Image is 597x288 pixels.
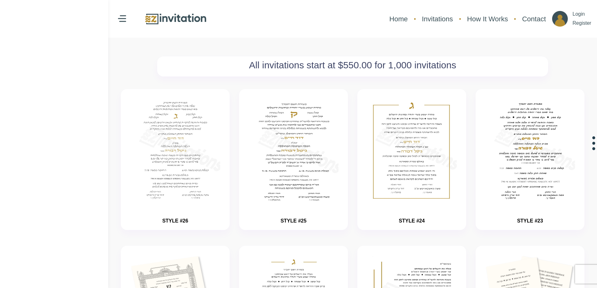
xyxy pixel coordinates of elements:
[386,11,411,27] a: Home
[399,218,425,223] a: STYLE #24
[144,12,207,26] img: logo.png
[419,11,456,27] a: Invitations
[464,11,511,27] a: How It Works
[552,11,568,27] img: ico_account.png
[162,218,188,223] a: STYLE #26
[357,89,466,230] button: invitation STYLE #24
[248,98,338,203] img: invitation
[517,218,543,223] a: STYLE #23
[239,89,348,230] button: invitation STYLE #25
[367,98,457,203] img: invitation
[485,98,575,203] img: invitation
[476,89,584,230] button: invitation STYLE #23
[130,98,220,203] img: invitation
[280,218,306,223] a: STYLE #25
[160,60,545,71] h2: All invitations start at $550.00 for 1,000 invitations
[573,10,591,28] p: Login Register
[121,89,230,230] button: invitation STYLE #26
[519,11,549,27] a: Contact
